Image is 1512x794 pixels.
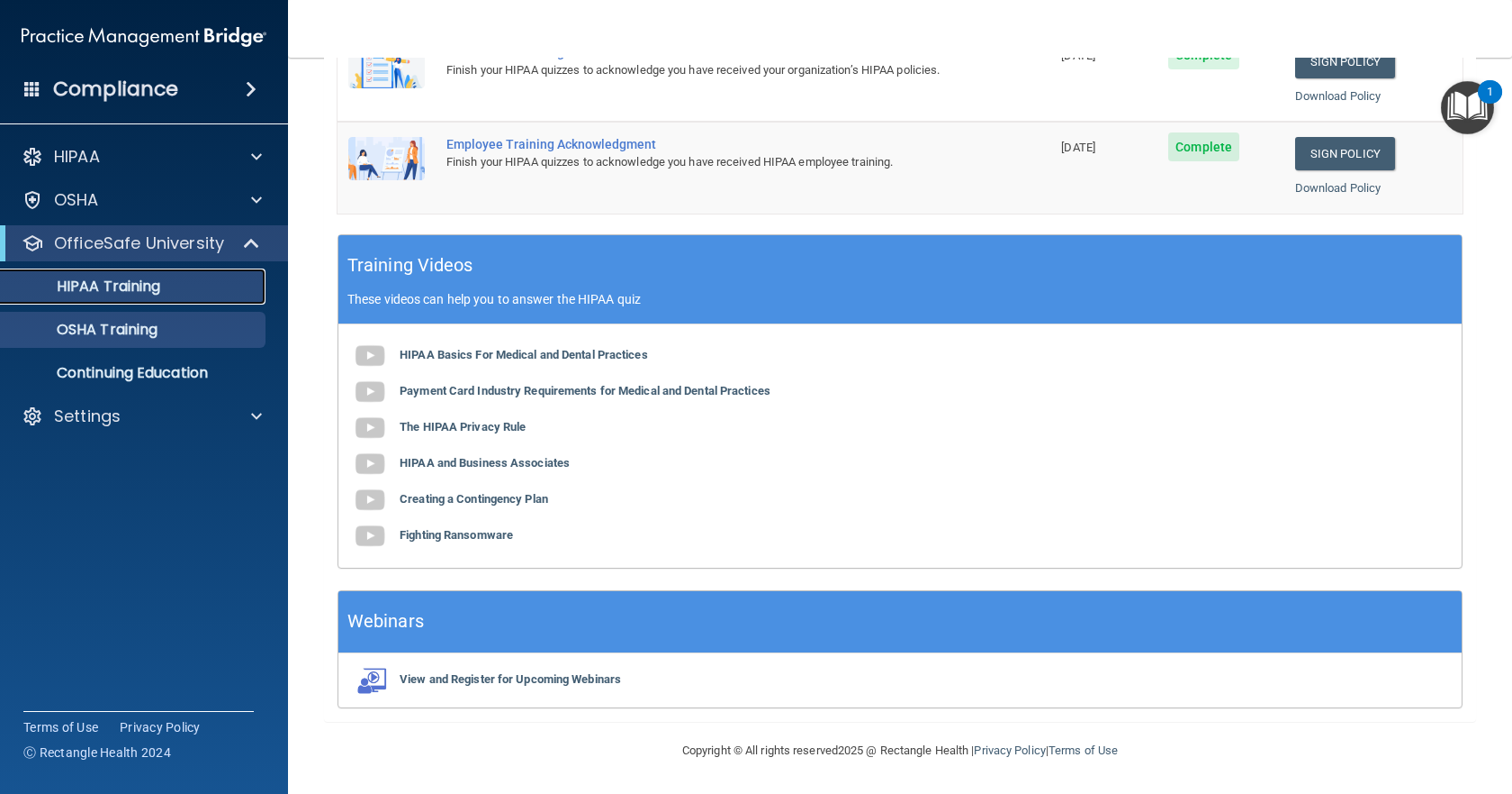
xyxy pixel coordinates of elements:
h5: Training Videos [347,250,473,281]
img: webinarIcon.c7ebbf15.png [352,667,388,694]
b: HIPAA Basics For Medical and Dental Practices [400,348,648,361]
a: HIPAA [22,146,262,168]
a: Settings [22,406,262,427]
b: Payment Card Industry Requirements for Medical and Dental Practices [400,384,770,397]
div: Employee Training Acknowledgment [446,137,960,151]
p: Continuing Education [12,364,257,382]
span: Ⓒ Rectangle Health 2024 [23,744,171,762]
span: [DATE] [1061,49,1095,62]
img: gray_youtube_icon.38fcd6cc.png [352,338,388,374]
img: gray_youtube_icon.38fcd6cc.png [352,410,388,446]
a: Terms of Use [1048,744,1118,757]
h5: Webinars [347,606,424,637]
h4: Compliance [53,77,178,102]
img: gray_youtube_icon.38fcd6cc.png [352,446,388,482]
img: PMB logo [22,19,266,55]
a: Privacy Policy [974,744,1045,757]
p: OSHA [54,189,99,211]
a: Terms of Use [23,718,98,736]
p: Settings [54,406,121,427]
div: Copyright © All rights reserved 2025 @ Rectangle Health | | [571,722,1228,780]
b: View and Register for Upcoming Webinars [400,672,621,686]
img: gray_youtube_icon.38fcd6cc.png [352,482,388,518]
a: Sign Policy [1295,137,1395,170]
img: gray_youtube_icon.38fcd6cc.png [352,374,388,410]
p: HIPAA Training [12,278,160,296]
b: Fighting Ransomware [400,528,513,542]
a: OfficeSafe University [22,233,261,254]
div: Finish your HIPAA quizzes to acknowledge you have received HIPAA employee training. [446,151,960,173]
div: Finish your HIPAA quizzes to acknowledge you have received your organization’s HIPAA policies. [446,59,960,81]
p: HIPAA [54,146,100,168]
a: Privacy Policy [120,718,201,736]
span: [DATE] [1061,141,1095,154]
img: gray_youtube_icon.38fcd6cc.png [352,518,388,554]
b: Creating a Contingency Plan [400,492,548,506]
a: Download Policy [1295,89,1381,103]
button: Open Resource Center, 1 new notification [1441,81,1494,134]
p: These videos can help you to answer the HIPAA quiz [347,292,1453,306]
p: OSHA Training [12,321,157,339]
b: HIPAA and Business Associates [400,456,570,470]
a: OSHA [22,189,262,211]
b: The HIPAA Privacy Rule [400,420,526,434]
span: Complete [1168,132,1239,161]
a: Sign Policy [1295,45,1395,78]
a: Download Policy [1295,181,1381,195]
p: OfficeSafe University [54,233,224,254]
div: 1 [1487,92,1493,115]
